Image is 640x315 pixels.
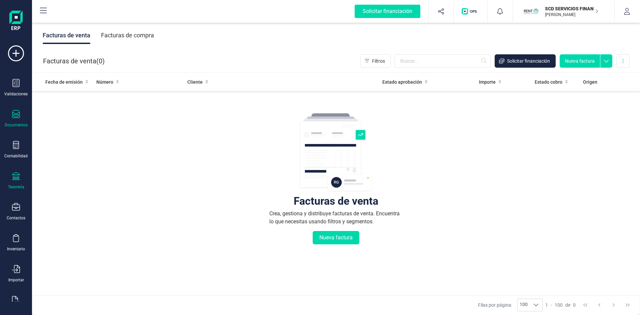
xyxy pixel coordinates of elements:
div: Solicitar financiación [355,5,420,18]
span: 0 [573,302,576,308]
div: Crea, gestiona y distribuye facturas de venta. Encuentra lo que necesitas usando filtros y segmen... [269,210,403,226]
span: de [565,302,570,308]
div: Contabilidad [4,153,28,159]
span: Filtros [372,58,385,64]
button: Last Page [621,299,634,311]
span: Estado cobro [535,79,562,85]
span: 100 [518,299,530,311]
div: Facturas de venta ( ) [43,54,105,68]
button: Nueva factura [313,231,359,244]
span: Fecha de emisión [45,79,83,85]
div: Facturas de venta [43,27,90,44]
button: SCSCD SERVICIOS FINANCIEROS SL[PERSON_NAME] [521,1,606,22]
div: Tesorería [8,184,24,190]
p: SCD SERVICIOS FINANCIEROS SL [545,5,598,12]
input: Buscar... [395,54,491,68]
img: Logo de OPS [462,8,479,15]
button: Next Page [607,299,620,311]
img: SC [524,4,538,19]
button: Nueva factura [560,54,600,68]
span: Número [96,79,113,85]
button: Logo de OPS [458,1,483,22]
button: Solicitar financiación [495,54,556,68]
img: Logo Finanedi [9,11,23,32]
span: Cliente [187,79,203,85]
span: 0 [99,56,102,66]
button: Previous Page [593,299,606,311]
div: - [545,302,576,308]
p: [PERSON_NAME] [545,12,598,17]
span: Origen [583,79,597,85]
button: Solicitar financiación [347,1,428,22]
img: img-empty-table.svg [299,112,373,192]
button: Filtros [360,54,391,68]
span: 1 [545,302,548,308]
div: Importar [8,277,24,283]
div: Inventario [7,246,25,252]
span: Solicitar financiación [507,58,550,64]
div: Contactos [7,215,25,221]
div: Facturas de venta [294,198,378,204]
span: Importe [479,79,496,85]
span: Estado aprobación [382,79,422,85]
button: First Page [579,299,592,311]
div: Documentos [5,122,28,128]
span: 100 [555,302,563,308]
div: Validaciones [4,91,28,97]
div: Filas por página: [478,299,543,311]
div: Facturas de compra [101,27,154,44]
